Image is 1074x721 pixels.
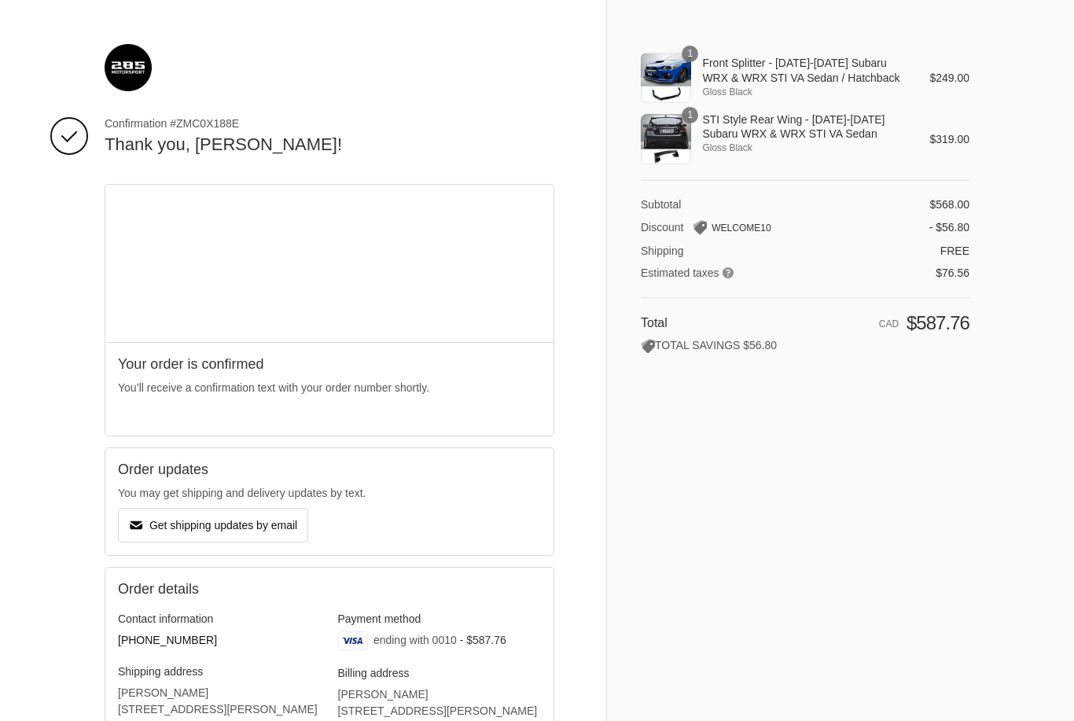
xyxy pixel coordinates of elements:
[118,634,217,646] a: [PHONE_NUMBER]
[105,116,554,131] span: Confirmation #ZMC0X188E
[641,316,668,329] span: Total
[682,107,698,123] span: 1
[118,380,541,396] p: You’ll receive a confirmation text with your order number shortly.
[460,634,506,646] span: - $587.76
[702,85,907,99] span: Gloss Black
[712,223,771,234] span: WELCOME10
[105,185,554,342] div: Google map displaying pin point of shipping address: Jonquière, Quebec
[641,53,691,101] img: Front Splitter - 2015-2019 Subaru WRX & WRX STI VA Sedan / Hatchback - Gloss Black
[702,141,907,155] span: Gloss Black
[118,355,541,373] h2: Your order is confirmed
[743,339,777,351] span: $56.80
[338,612,542,626] h3: Payment method
[929,133,969,145] span: $319.00
[105,185,554,342] iframe: Google map displaying pin point of shipping address: Jonquière, Quebec
[879,318,899,329] span: CAD
[907,312,969,333] span: $587.76
[641,339,740,351] span: TOTAL SAVINGS
[929,221,969,234] span: - $56.80
[373,634,457,646] span: ending with 0010
[929,198,969,211] span: $568.00
[338,666,542,680] h3: Billing address
[105,134,554,156] h2: Thank you, [PERSON_NAME]!
[118,664,322,679] h3: Shipping address
[940,245,969,257] span: Free
[682,46,698,62] span: 1
[641,258,825,281] th: Estimated taxes
[641,114,691,164] img: STI Style Rear Wing - 2015-2021 Subaru WRX & WRX STI VA Sedan - Gloss Black
[118,508,308,543] button: Get shipping updates by email
[929,72,969,84] span: $249.00
[641,221,683,234] span: Discount
[641,245,684,257] span: Shipping
[641,197,825,212] th: Subtotal
[105,44,152,91] img: 285 Motorsport
[936,267,969,279] span: $76.56
[118,612,322,626] h3: Contact information
[702,112,907,141] span: STI Style Rear Wing - [DATE]-[DATE] Subaru WRX & WRX STI VA Sedan
[702,56,907,84] span: Front Splitter - [DATE]-[DATE] Subaru WRX & WRX STI VA Sedan / Hatchback
[118,461,541,479] h2: Order updates
[118,580,329,598] h2: Order details
[149,519,297,532] span: Get shipping updates by email
[118,485,541,502] p: You may get shipping and delivery updates by text.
